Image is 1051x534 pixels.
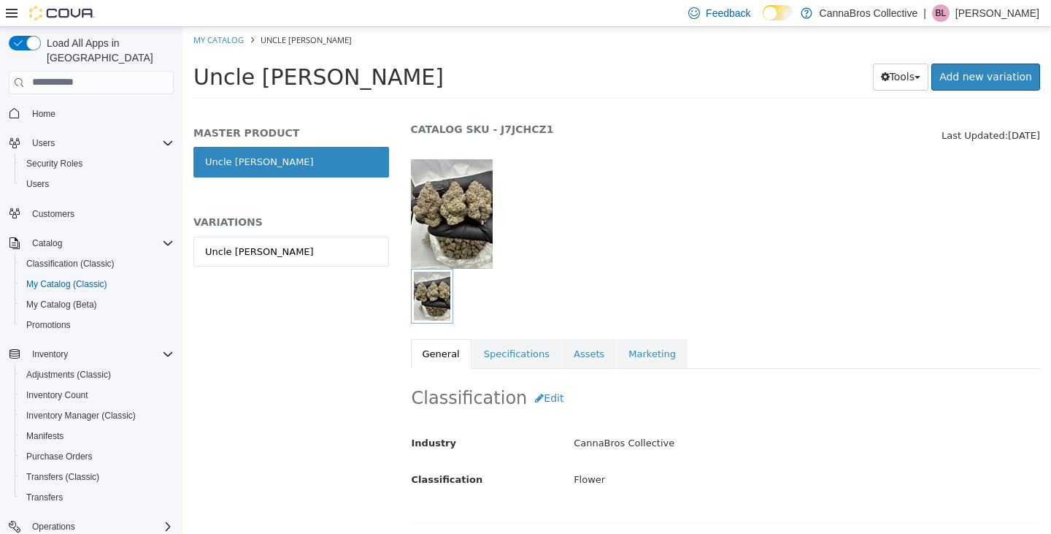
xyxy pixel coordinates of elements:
button: Catalog [26,234,68,252]
a: Specifications [290,312,379,343]
span: Transfers (Classic) [26,471,99,483]
button: Inventory Count [15,385,180,405]
button: Inventory [3,344,180,365]
div: Flower [380,440,868,466]
a: Home [26,105,61,123]
img: Cova [29,6,95,20]
span: Customers [26,205,174,223]
button: Users [26,134,61,152]
span: Transfers [20,489,174,506]
span: Adjustments (Classic) [20,366,174,384]
a: Uncle [PERSON_NAME] [11,120,207,150]
a: Assets [380,312,434,343]
a: Marketing [434,312,505,343]
button: Transfers (Classic) [15,467,180,487]
span: Manifests [26,430,63,442]
span: Load All Apps in [GEOGRAPHIC_DATA] [41,36,174,65]
span: Dark Mode [763,20,763,21]
a: Transfers [20,489,69,506]
span: Customers [32,208,74,220]
span: Inventory Manager (Classic) [26,410,136,422]
a: General [228,312,289,343]
a: Inventory Count [20,386,94,404]
h5: CATALOG SKU - J7JCHCZ1 [228,96,695,109]
span: My Catalog (Classic) [26,278,107,290]
span: Uncle [PERSON_NAME] [11,37,261,63]
button: Classification (Classic) [15,253,180,274]
span: My Catalog (Beta) [26,299,97,310]
a: Promotions [20,316,77,334]
p: CannaBros Collective [820,4,918,22]
span: Transfers (Classic) [20,468,174,486]
button: Transfers [15,487,180,508]
span: Operations [32,521,75,533]
h5: VARIATIONS [11,188,207,202]
span: Classification [229,447,301,458]
a: Adjustments (Classic) [20,366,117,384]
span: Security Roles [20,155,174,172]
span: Industry [229,411,274,422]
span: Users [26,134,174,152]
a: Add new variation [749,37,858,64]
a: My Catalog [11,7,61,18]
button: Catalog [3,233,180,253]
span: Classification (Classic) [20,255,174,272]
a: Manifests [20,427,69,445]
span: Catalog [26,234,174,252]
span: Purchase Orders [20,448,174,465]
span: Inventory Count [20,386,174,404]
a: Customers [26,205,80,223]
button: My Catalog (Classic) [15,274,180,294]
span: [DATE] [825,103,858,114]
span: Users [20,175,174,193]
button: Customers [3,203,180,224]
span: My Catalog (Classic) [20,275,174,293]
span: Transfers [26,492,63,503]
button: Promotions [15,315,180,335]
span: Uncle [PERSON_NAME] [78,7,169,18]
span: Catalog [32,237,62,249]
span: Inventory Count [26,389,88,401]
span: Manifests [20,427,174,445]
span: Users [32,137,55,149]
span: Feedback [706,6,750,20]
div: CannaBros Collective [380,404,868,430]
div: Bayden LaPiana [932,4,950,22]
p: | [923,4,926,22]
h5: MASTER PRODUCT [11,99,207,112]
div: Uncle [PERSON_NAME] [23,218,131,232]
p: [PERSON_NAME] [955,4,1039,22]
span: Purchase Orders [26,451,93,462]
span: Home [32,108,55,120]
button: Users [3,133,180,153]
span: Promotions [20,316,174,334]
button: Adjustments (Classic) [15,365,180,385]
span: Inventory Manager (Classic) [20,407,174,424]
span: Adjustments (Classic) [26,369,111,381]
h2: Classification [229,358,858,385]
a: Purchase Orders [20,448,99,465]
span: Users [26,178,49,190]
button: Manifests [15,426,180,446]
span: My Catalog (Beta) [20,296,174,313]
button: Tools [690,37,747,64]
a: My Catalog (Beta) [20,296,103,313]
button: Security Roles [15,153,180,174]
span: Inventory [32,348,68,360]
span: BL [936,4,947,22]
input: Dark Mode [763,5,793,20]
a: Inventory Manager (Classic) [20,407,142,424]
a: Transfers (Classic) [20,468,105,486]
span: Home [26,104,174,123]
button: Inventory Manager (Classic) [15,405,180,426]
span: Classification (Classic) [26,258,115,270]
span: Security Roles [26,158,82,169]
a: Users [20,175,55,193]
span: Last Updated: [759,103,825,114]
a: My Catalog (Classic) [20,275,113,293]
button: Users [15,174,180,194]
a: Classification (Classic) [20,255,120,272]
button: Edit [344,358,389,385]
button: Inventory [26,346,74,363]
button: My Catalog (Beta) [15,294,180,315]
